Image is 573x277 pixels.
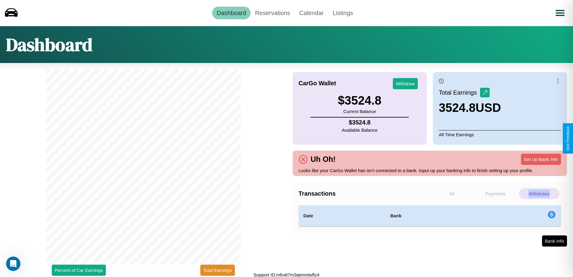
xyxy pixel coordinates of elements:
[52,265,106,276] button: Percent of Car Earnings
[295,7,328,19] a: Calendar
[299,80,336,87] h4: CarGo Wallet
[308,155,339,164] h4: Uh Oh!
[521,154,561,165] button: Set Up Bank Info
[552,5,568,21] button: Open menu
[475,188,516,199] p: Payments
[390,212,473,219] h4: Bank
[431,188,472,199] p: All
[566,126,570,151] div: Give Feedback
[251,7,295,19] a: Reservations
[299,205,561,226] table: simple table
[439,130,561,139] p: All Time Earnings
[6,257,20,271] iframe: Intercom live chat
[542,235,567,247] button: Bank Info
[299,166,561,175] p: Looks like your CarGo Wallet has isn't connected to a bank. Input up your banking info to finish ...
[439,101,501,115] h3: 3524.8 USD
[328,7,358,19] a: Listings
[200,265,235,276] button: Total Earnings
[342,126,377,134] p: Available Balance
[212,7,251,19] a: Dashboard
[342,119,377,126] h4: $ 3524.8
[439,87,480,98] p: Total Earnings
[303,212,381,219] h4: Date
[299,190,430,197] h4: Transactions
[6,32,92,57] h1: Dashboard
[338,107,381,115] p: Current Balance
[519,188,559,199] p: Withdraws
[393,78,418,89] button: Withdraw
[338,94,381,107] h3: $ 3524.8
